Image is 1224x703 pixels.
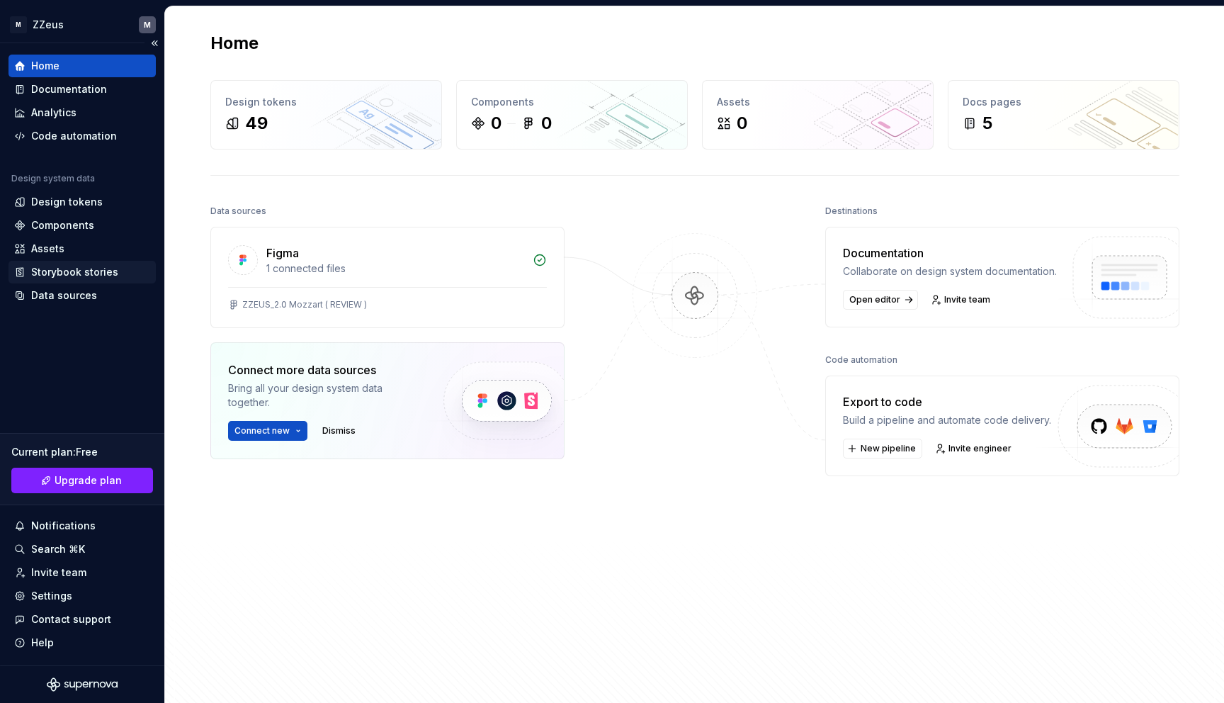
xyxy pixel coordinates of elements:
[31,542,85,556] div: Search ⌘K
[266,244,299,261] div: Figma
[11,468,153,493] a: Upgrade plan
[31,195,103,209] div: Design tokens
[8,191,156,213] a: Design tokens
[31,566,86,580] div: Invite team
[31,636,54,650] div: Help
[456,80,688,150] a: Components00
[8,78,156,101] a: Documentation
[944,294,990,305] span: Invite team
[8,55,156,77] a: Home
[982,112,992,135] div: 5
[541,112,552,135] div: 0
[825,350,897,370] div: Code automation
[948,443,1011,454] span: Invite engineer
[843,393,1051,410] div: Export to code
[926,290,997,310] a: Invite team
[210,80,442,150] a: Design tokens49
[234,425,290,437] span: Connect new
[31,106,76,120] div: Analytics
[717,95,919,109] div: Assets
[322,425,356,437] span: Dismiss
[31,519,96,533] div: Notifications
[948,80,1179,150] a: Docs pages5
[31,589,72,603] div: Settings
[144,33,164,53] button: Collapse sidebar
[31,265,118,279] div: Storybook stories
[47,677,118,692] svg: Supernova Logo
[931,439,1018,459] a: Invite engineer
[228,361,419,378] div: Connect more data sources
[55,473,122,488] span: Upgrade plan
[8,608,156,631] button: Contact support
[491,112,501,135] div: 0
[31,612,111,626] div: Contact support
[8,237,156,260] a: Assets
[8,561,156,584] a: Invite team
[825,201,878,221] div: Destinations
[11,173,95,184] div: Design system data
[245,112,268,135] div: 49
[8,101,156,124] a: Analytics
[8,514,156,537] button: Notifications
[31,218,94,232] div: Components
[843,413,1051,427] div: Build a pipeline and automate code delivery.
[8,284,156,307] a: Data sources
[3,9,161,40] button: MZZeusM
[843,290,918,310] a: Open editor
[266,261,524,276] div: 1 connected files
[10,16,27,33] div: M
[849,294,900,305] span: Open editor
[702,80,934,150] a: Assets0
[963,95,1164,109] div: Docs pages
[843,264,1057,279] div: Collaborate on design system documentation.
[8,214,156,237] a: Components
[31,288,97,303] div: Data sources
[8,538,156,561] button: Search ⌘K
[210,32,259,55] h2: Home
[228,421,307,441] button: Connect new
[31,129,117,143] div: Code automation
[8,631,156,654] button: Help
[31,82,107,96] div: Documentation
[861,443,916,454] span: New pipeline
[31,242,64,256] div: Assets
[228,381,419,410] div: Bring all your design system data together.
[210,201,266,221] div: Data sources
[843,439,922,459] button: New pipeline
[144,19,151,30] div: M
[843,244,1057,261] div: Documentation
[471,95,673,109] div: Components
[737,112,747,135] div: 0
[8,125,156,147] a: Code automation
[210,227,565,328] a: Figma1 connected filesZZEUS_2.0 Mozzart ( REVIEW )
[31,59,59,73] div: Home
[242,299,367,310] div: ZZEUS_2.0 Mozzart ( REVIEW )
[8,261,156,283] a: Storybook stories
[316,421,362,441] button: Dismiss
[33,18,64,32] div: ZZeus
[8,585,156,607] a: Settings
[225,95,427,109] div: Design tokens
[11,445,153,459] div: Current plan : Free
